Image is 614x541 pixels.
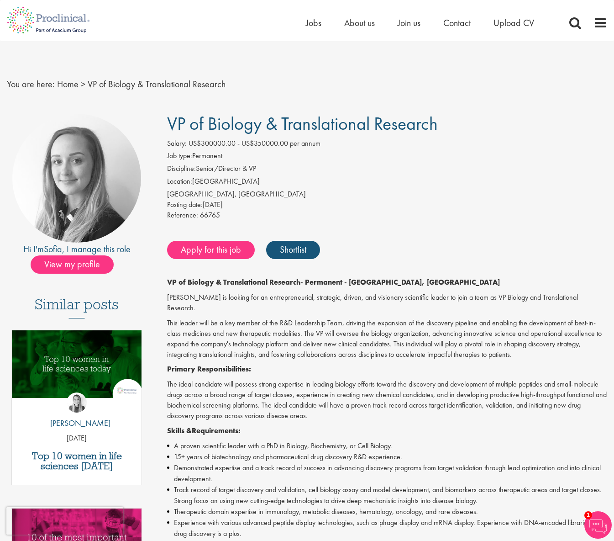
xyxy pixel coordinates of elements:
strong: Primary Responsibilities: [167,364,251,374]
strong: VP of Biology & Translational Research [167,277,300,287]
span: VP of Biology & Translational Research [88,78,226,90]
a: Contact [443,17,471,29]
div: Hi I'm , I manage this role [7,243,147,256]
a: Upload CV [493,17,534,29]
strong: - Permanent - [GEOGRAPHIC_DATA], [GEOGRAPHIC_DATA] [300,277,500,287]
li: 15+ years of biotechnology and pharmaceutical drug discovery R&D experience. [167,451,607,462]
li: Demonstrated expertise and a track record of success in advancing discovery programs from target ... [167,462,607,484]
li: A proven scientific leader with a PhD in Biology, Biochemistry, or Cell Biology. [167,440,607,451]
span: 1 [584,511,592,519]
img: imeage of recruiter Sofia Amark [12,114,141,243]
label: Salary: [167,138,187,149]
a: Shortlist [266,241,320,259]
span: > [81,78,85,90]
li: Therapeutic domain expertise in immunology, metabolic diseases, hematology, oncology, and rare di... [167,506,607,517]
label: Location: [167,176,192,187]
a: Hannah Burke [PERSON_NAME] [43,392,110,434]
div: [GEOGRAPHIC_DATA], [GEOGRAPHIC_DATA] [167,189,607,200]
span: 66765 [200,210,220,220]
iframe: reCAPTCHA [6,507,123,535]
li: Track record of target discovery and validation, cell biology assay and model development, and bi... [167,484,607,506]
span: VP of Biology & Translational Research [167,112,438,135]
a: View my profile [31,257,123,269]
a: About us [344,17,375,29]
span: You are here: [7,78,55,90]
span: Posting date: [167,200,203,209]
li: Experience with various advanced peptide display technologies, such as phage display and mRNA dis... [167,517,607,539]
li: Senior/Director & VP [167,164,607,176]
label: Reference: [167,210,198,221]
a: Sofia [44,243,62,255]
li: [GEOGRAPHIC_DATA] [167,176,607,189]
a: Top 10 women in life sciences [DATE] [16,451,137,471]
strong: Requirements: [192,426,241,435]
h3: Similar posts [35,297,119,318]
a: Link to a post [12,330,142,411]
img: Top 10 women in life sciences today [12,330,142,398]
img: Chatbot [584,511,612,539]
span: View my profile [31,255,114,274]
p: [PERSON_NAME] is looking for an entrepreneurial, strategic, driven, and visionary scientific lead... [167,292,607,313]
p: [DATE] [12,433,142,444]
a: Apply for this job [167,241,255,259]
p: This leader will be a key member of the R&D Leadership Team, driving the expansion of the discove... [167,318,607,360]
span: US$300000.00 - US$350000.00 per annum [189,138,320,148]
a: breadcrumb link [57,78,79,90]
label: Job type: [167,151,192,161]
p: [PERSON_NAME] [43,417,110,429]
img: Hannah Burke [67,392,87,413]
a: Jobs [306,17,321,29]
li: Permanent [167,151,607,164]
p: The ideal candidate will possess strong expertise in leading biology efforts toward the discovery... [167,379,607,421]
a: Join us [398,17,420,29]
strong: Skills & [167,426,192,435]
label: Discipline: [167,164,196,174]
div: [DATE] [167,200,607,210]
